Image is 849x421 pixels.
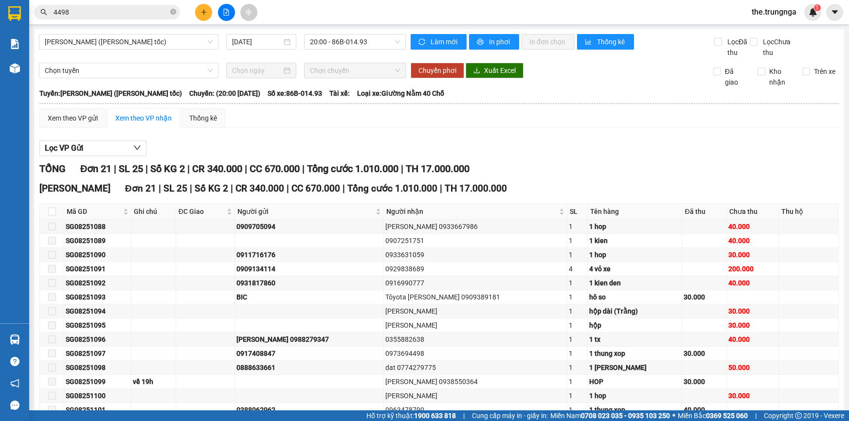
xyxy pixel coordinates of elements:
div: SG08251095 [66,320,129,331]
span: ĐC Giao [179,206,225,217]
span: Xuất Excel [484,65,516,76]
div: [PERSON_NAME] [385,306,565,316]
div: 1 [569,334,586,345]
span: Kho nhận [765,66,795,88]
span: Số xe: 86B-014.93 [268,88,322,99]
div: 1 [PERSON_NAME] [589,362,680,373]
div: SG08251093 [66,292,129,302]
div: 30.000 [728,390,777,401]
span: Thống kê [597,36,626,47]
th: Đã thu [682,204,727,220]
span: Miền Nam [550,410,670,421]
span: the.trungnga [744,6,804,18]
span: CR 340.000 [192,163,242,175]
span: TỔNG [39,163,66,175]
div: SG08251089 [66,235,129,246]
span: Đơn 21 [125,183,156,194]
span: aim [245,9,252,16]
span: Đã giao [721,66,750,88]
strong: 0369 525 060 [706,412,748,420]
sup: 1 [814,4,821,11]
div: Xem theo VP nhận [115,113,172,123]
div: 1 [569,292,586,302]
span: 1 [815,4,819,11]
span: download [473,67,480,75]
div: SG08251097 [66,348,129,359]
div: 1 thung xop [589,348,680,359]
div: 30.000 [684,292,725,302]
img: warehouse-icon [10,63,20,73]
div: 0963478790 [385,404,565,415]
th: Ghi chú [131,204,176,220]
div: 0916990777 [385,278,565,288]
td: SG08251097 [64,347,131,361]
div: [PERSON_NAME] 0938550364 [385,376,565,387]
button: caret-down [826,4,843,21]
span: Trên xe [810,66,839,77]
div: 1 [569,362,586,373]
span: Người gửi [237,206,374,217]
div: BIC [236,292,382,302]
div: 0933631059 [385,249,565,260]
span: close-circle [170,9,176,15]
button: aim [240,4,257,21]
img: icon-new-feature [809,8,817,17]
div: SG08251091 [66,263,129,274]
div: Tôyota [PERSON_NAME] 0909389181 [385,292,565,302]
input: 12/08/2025 [232,36,282,47]
span: TH 17.000.000 [406,163,470,175]
div: 0388062962 [236,404,382,415]
span: file-add [223,9,230,16]
img: solution-icon [10,39,20,49]
div: 30.000 [684,376,725,387]
span: Cung cấp máy in - giấy in: [472,410,548,421]
span: | [145,163,148,175]
div: SG08251101 [66,404,129,415]
span: ⚪️ [672,414,675,418]
td: SG08251093 [64,290,131,304]
div: SG08251096 [66,334,129,345]
td: SG08251094 [64,304,131,318]
td: SG08251100 [64,389,131,403]
span: | [401,163,403,175]
td: SG08251101 [64,403,131,417]
span: Làm mới [431,36,459,47]
button: plus [195,4,212,21]
div: 4 vỏ xe [589,263,680,274]
button: downloadXuất Excel [466,63,524,78]
td: SG08251096 [64,333,131,347]
span: | [187,163,190,175]
span: Hỗ trợ kỹ thuật: [366,410,456,421]
div: 1 hop [589,390,680,401]
div: hộp dài (Trằng) [589,306,680,316]
button: bar-chartThống kê [577,34,634,50]
img: logo-vxr [8,6,21,21]
div: 1 [569,404,586,415]
div: 1 [569,348,586,359]
span: | [287,183,289,194]
span: In phơi [489,36,511,47]
div: [PERSON_NAME] [385,390,565,401]
span: [PERSON_NAME] [39,183,110,194]
div: 40.000 [728,278,777,288]
span: Loại xe: Giường Nằm 40 Chỗ [357,88,444,99]
div: 0973694498 [385,348,565,359]
span: | [231,183,233,194]
span: TH 17.000.000 [445,183,507,194]
span: Lọc Chưa thu [759,36,803,58]
div: 1 kien den [589,278,680,288]
div: 0931817860 [236,278,382,288]
div: 1 [569,376,586,387]
div: 1 hop [589,249,680,260]
button: Chuyển phơi [411,63,464,78]
div: 0888633661 [236,362,382,373]
span: Tài xế: [329,88,350,99]
span: bar-chart [585,38,593,46]
div: SG08251088 [66,221,129,232]
th: SL [567,204,588,220]
span: | [755,410,757,421]
td: SG08251089 [64,234,131,248]
div: 40.000 [728,235,777,246]
span: caret-down [831,8,839,17]
span: | [343,183,345,194]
